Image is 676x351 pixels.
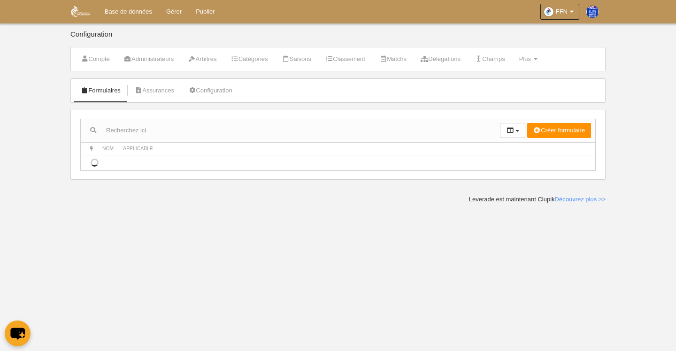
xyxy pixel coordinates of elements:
[81,123,500,137] input: Recherchez ici
[102,146,114,151] span: Nom
[183,52,222,66] a: Arbitres
[415,52,466,66] a: Délégations
[130,84,179,98] a: Assurances
[183,84,238,98] a: Configuration
[469,195,606,204] div: Leverade est maintenant Clupik
[514,52,543,66] a: Plus
[519,55,531,62] span: Plus
[469,52,510,66] a: Champs
[527,123,591,138] button: Créer formulaire
[544,7,553,16] img: OaDPB3zQPxTf.30x30.jpg
[76,52,115,66] a: Compte
[71,6,90,17] img: FFN
[320,52,370,66] a: Classement
[556,7,568,16] span: FFN
[374,52,412,66] a: Matchs
[277,52,317,66] a: Saisons
[586,6,599,18] img: PaswSEHnFMei.30x30.jpg
[555,196,606,203] a: Découvrez plus >>
[540,4,579,20] a: FFN
[119,52,179,66] a: Administrateurs
[123,146,153,151] span: Applicable
[225,52,273,66] a: Catégories
[76,84,126,98] a: Formulaires
[70,31,606,47] div: Configuration
[5,320,31,346] button: chat-button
